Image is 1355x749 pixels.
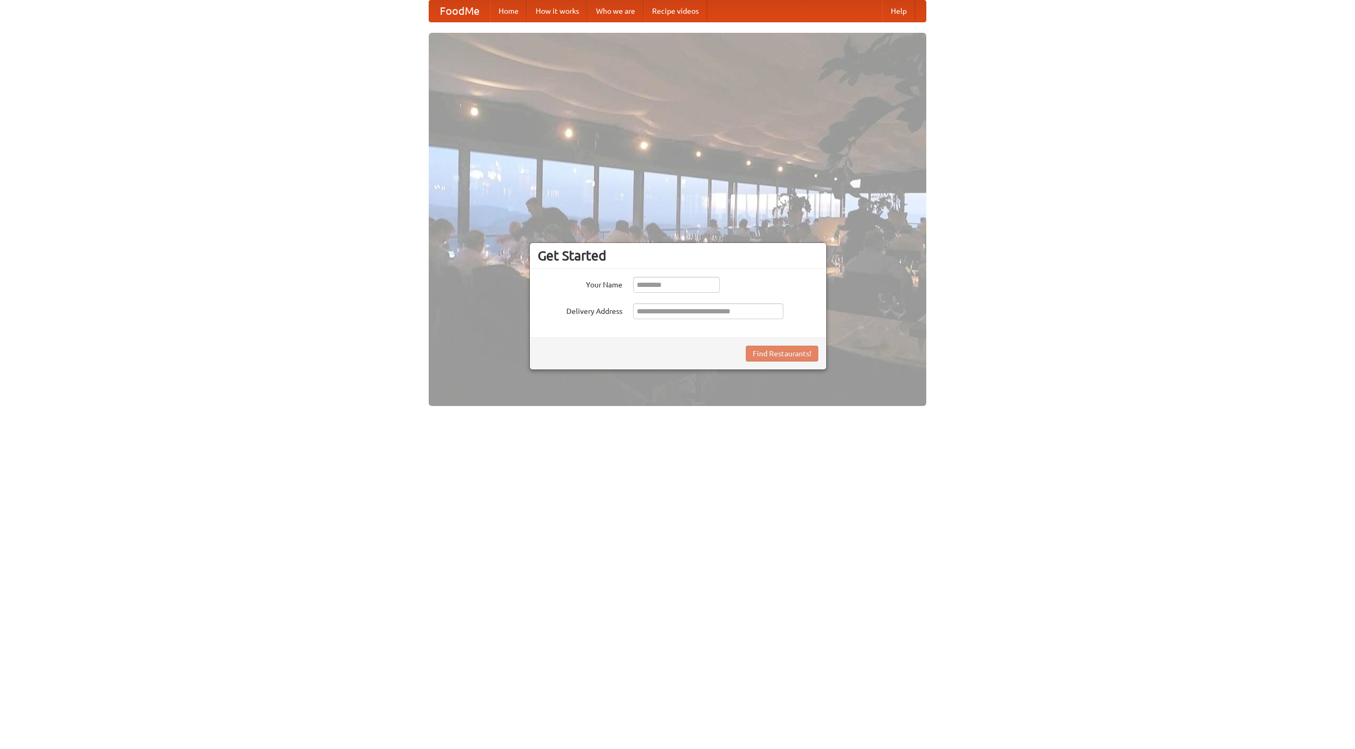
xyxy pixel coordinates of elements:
label: Delivery Address [538,303,622,317]
a: Who we are [588,1,644,22]
a: Home [490,1,527,22]
a: Recipe videos [644,1,707,22]
label: Your Name [538,277,622,290]
a: FoodMe [429,1,490,22]
a: Help [882,1,915,22]
h3: Get Started [538,248,818,264]
button: Find Restaurants! [746,346,818,362]
a: How it works [527,1,588,22]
